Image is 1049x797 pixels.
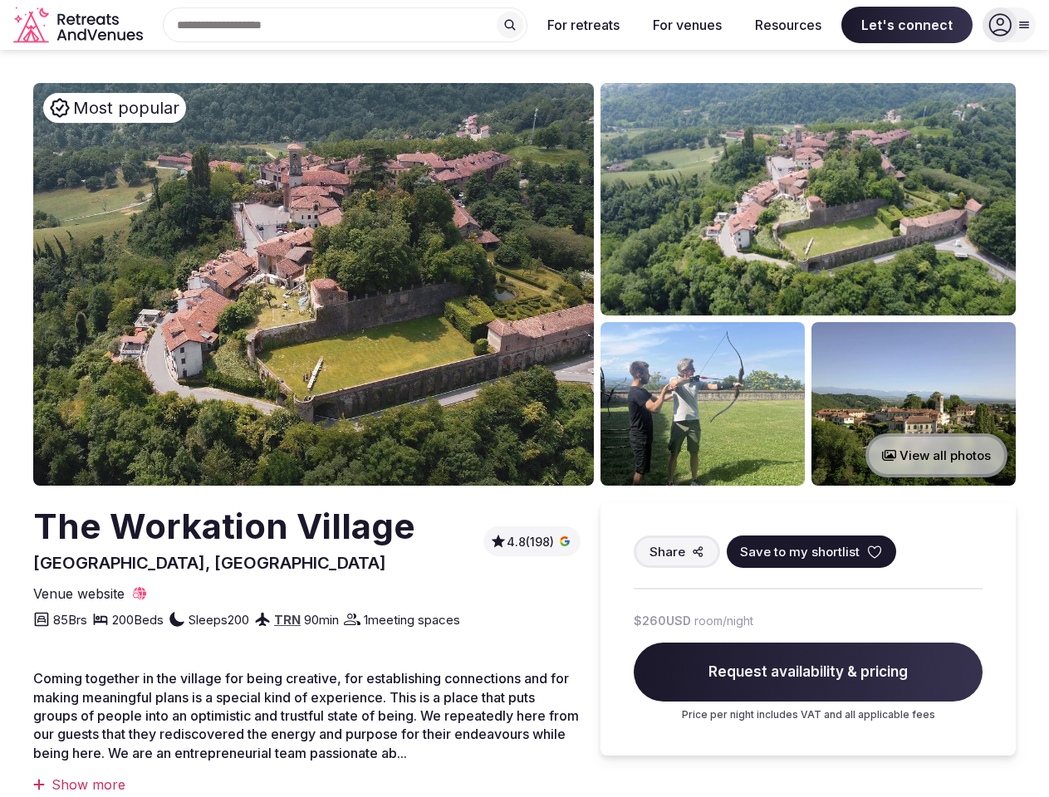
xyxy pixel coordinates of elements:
[634,613,691,629] span: $260 USD
[507,534,554,550] span: 4.8 (198)
[112,611,164,628] span: 200 Beds
[841,7,973,43] span: Let's connect
[33,502,415,551] h2: The Workation Village
[33,670,579,761] span: Coming together in the village for being creative, for establishing connections and for making me...
[727,535,896,568] button: Save to my shortlist
[634,643,983,702] span: Request availability & pricing
[33,553,386,573] span: [GEOGRAPHIC_DATA], [GEOGRAPHIC_DATA]
[364,611,460,628] span: 1 meeting spaces
[865,433,1007,477] button: View all photos
[33,584,148,603] a: Venue website
[33,775,581,794] div: Show more
[13,7,146,44] a: Visit the homepage
[13,7,146,44] svg: Retreats and Venues company logo
[742,7,835,43] button: Resources
[33,584,125,603] span: Venue website
[600,322,805,486] img: Venue gallery photo
[33,83,594,486] img: Venue cover photo
[73,96,179,120] span: Most popular
[634,708,983,722] p: Price per night includes VAT and all applicable fees
[490,533,574,550] button: 4.8(198)
[811,322,1016,486] img: Venue gallery photo
[274,612,301,628] a: TRN
[600,83,1016,315] img: Venue gallery photo
[649,543,685,560] span: Share
[634,535,720,568] button: Share
[534,7,633,43] button: For retreats
[694,613,753,629] span: room/night
[189,611,249,628] span: Sleeps 200
[740,543,860,560] span: Save to my shortlist
[53,611,87,628] span: 85 Brs
[640,7,735,43] button: For venues
[304,611,339,628] span: 90 min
